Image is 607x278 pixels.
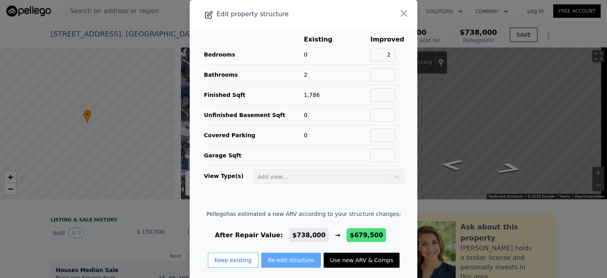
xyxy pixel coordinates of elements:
[370,34,405,45] th: Improved
[304,51,307,58] span: 0
[304,72,307,78] span: 2
[202,65,303,85] td: Bathrooms
[292,231,326,239] span: $738,000
[206,231,401,240] div: After Repair Value: →
[202,85,303,105] td: Finished Sqft
[304,132,307,138] span: 0
[350,231,383,239] span: $679,500
[202,166,253,185] td: View Type(s)
[261,253,321,268] button: Re-edit structure
[324,253,400,268] button: Use new ARV & Comps
[303,34,345,45] th: Existing
[304,112,307,118] span: 0
[206,210,401,218] span: Pellego has estimated a new ARV according to your structure changes:
[208,253,258,268] button: Keep existing
[304,92,320,98] span: 1,786
[190,9,372,20] div: Edit property structure
[202,146,303,166] td: Garage Sqft
[202,105,303,125] td: Unfinished Basement Sqft
[202,45,303,65] td: Bedrooms
[202,125,303,146] td: Covered Parking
